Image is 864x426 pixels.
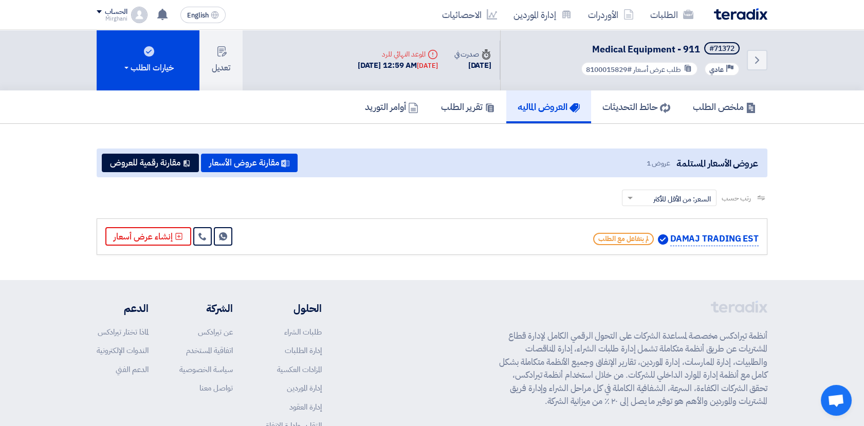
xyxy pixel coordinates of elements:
h5: أوامر التوريد [365,101,418,113]
h5: Medical Equipment - 911 [579,42,742,57]
button: مقارنة عروض الأسعار [201,154,298,172]
h5: تقرير الطلب [441,101,495,113]
div: Mirghani [97,16,127,22]
button: تعديل [199,30,243,90]
a: أوامر التوريد [354,90,430,123]
a: طلبات الشراء [284,326,322,338]
a: إدارة الموردين [287,382,322,394]
span: رتب حسب [722,193,751,203]
span: عروض الأسعار المستلمة [676,156,758,170]
a: المزادات العكسية [277,364,322,375]
span: السعر: من الأقل للأكثر [653,194,711,205]
div: [DATE] 12:59 AM [358,60,438,71]
div: [DATE] [417,61,437,71]
p: DAMAJ TRADING EST [670,232,759,246]
li: الحلول [264,301,322,316]
div: الحساب [105,8,127,16]
h5: حائط التحديثات [602,101,670,113]
span: #8100015829 [586,64,632,75]
a: تواصل معنا [199,382,233,394]
button: خيارات الطلب [97,30,199,90]
h5: العروض الماليه [518,101,580,113]
a: ملخص الطلب [682,90,767,123]
button: إنشاء عرض أسعار [105,227,191,246]
a: تقرير الطلب [430,90,506,123]
a: حائط التحديثات [591,90,682,123]
a: العروض الماليه [506,90,591,123]
div: #71372 [709,45,734,52]
img: Teradix logo [714,8,767,20]
span: Medical Equipment - 911 [592,42,700,56]
li: الشركة [179,301,233,316]
span: عروض 1 [646,158,670,169]
a: الاحصائيات [434,3,505,27]
span: English [187,12,209,19]
a: عن تيرادكس [198,326,233,338]
a: الندوات الإلكترونية [97,345,149,356]
div: صدرت في [454,49,491,60]
div: الموعد النهائي للرد [358,49,438,60]
a: اتفاقية المستخدم [186,345,233,356]
button: مقارنة رقمية للعروض [102,154,199,172]
a: الدعم الفني [116,364,149,375]
button: English [180,7,226,23]
a: الطلبات [642,3,702,27]
a: الأوردرات [580,3,642,27]
img: Verified Account [658,234,668,245]
div: خيارات الطلب [122,62,174,74]
h5: ملخص الطلب [693,101,756,113]
span: طلب عرض أسعار [633,64,681,75]
a: إدارة العقود [289,401,322,413]
a: إدارة الموردين [505,3,580,27]
img: profile_test.png [131,7,148,23]
span: لم يتفاعل مع الطلب [593,233,654,245]
p: أنظمة تيرادكس مخصصة لمساعدة الشركات على التحول الرقمي الكامل لإدارة قطاع المشتريات عن طريق أنظمة ... [499,329,767,408]
li: الدعم [97,301,149,316]
a: إدارة الطلبات [285,345,322,356]
a: سياسة الخصوصية [179,364,233,375]
span: عادي [709,65,724,75]
div: Open chat [821,385,852,416]
div: [DATE] [454,60,491,71]
a: لماذا تختار تيرادكس [98,326,149,338]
